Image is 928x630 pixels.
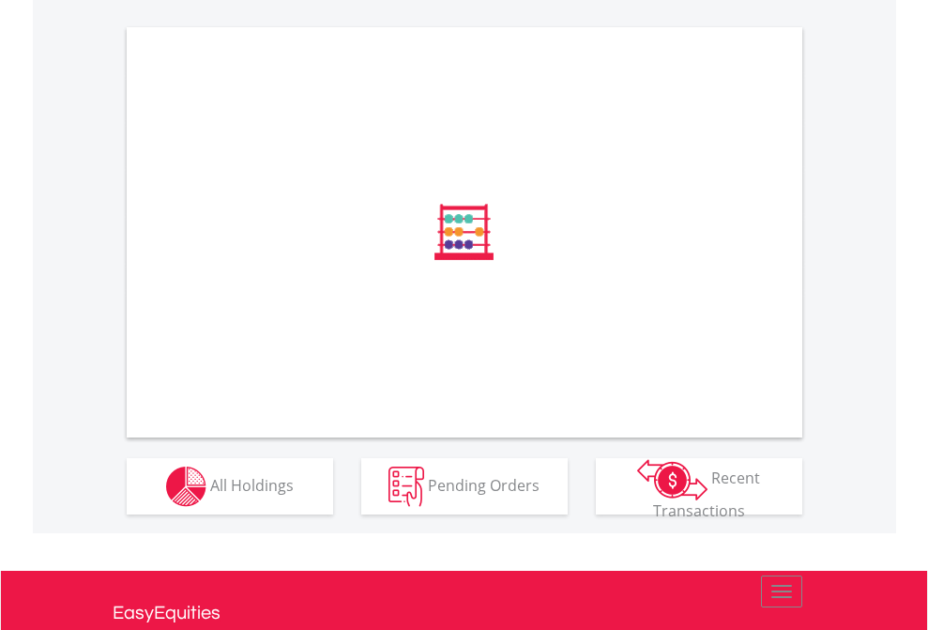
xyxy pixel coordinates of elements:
img: transactions-zar-wht.png [637,459,707,500]
img: holdings-wht.png [166,467,206,507]
button: All Holdings [127,458,333,515]
span: All Holdings [210,474,294,495]
button: Recent Transactions [596,458,802,515]
img: pending_instructions-wht.png [388,467,424,507]
span: Pending Orders [428,474,540,495]
button: Pending Orders [361,458,568,515]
